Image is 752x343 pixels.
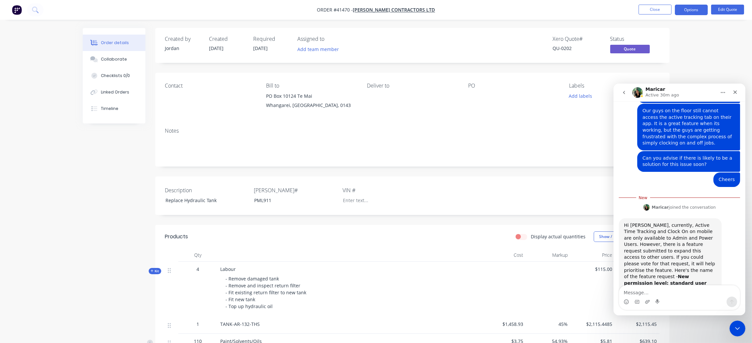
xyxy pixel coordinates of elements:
label: [PERSON_NAME]# [254,186,336,194]
button: Timeline [83,100,145,117]
div: QU-0202 [553,45,602,52]
span: Labour [221,266,236,272]
div: Qty [178,249,218,262]
div: PO Box 10124 Te Mai [266,92,356,101]
span: Kit [151,269,159,274]
div: Kit [149,268,161,274]
button: Edit Quote [711,5,744,14]
span: $115.00 [573,266,613,273]
span: $2,115.4485 [573,321,613,328]
button: Options [675,5,708,15]
span: 45% [529,321,568,328]
div: Created by [165,36,201,42]
div: PO [468,83,558,89]
button: Add team member [298,45,343,54]
div: Contact [165,83,256,89]
div: Products [165,233,188,241]
div: Replace Hydraulic Tank [160,196,243,205]
div: Markup [526,249,571,262]
div: PML911 [249,196,331,205]
button: Collaborate [83,51,145,67]
span: TANK-AR-132-THS [221,321,260,327]
div: Cost [482,249,526,262]
span: $2,115.45 [618,321,657,328]
button: Close [639,5,672,14]
span: 4 [197,266,199,273]
a: [PERSON_NAME] Contractors Ltd [353,7,435,13]
div: Labels [569,83,659,89]
div: Timeline [101,106,118,112]
button: Quote [610,45,650,55]
div: Deliver to [367,83,457,89]
span: Quote [610,45,650,53]
button: Add labels [565,92,596,100]
div: Created [209,36,246,42]
button: Order details [83,35,145,51]
button: Checklists 0/0 [83,67,145,84]
img: Factory [12,5,22,15]
div: Order details [101,40,129,46]
div: Bill to [266,83,356,89]
div: Checklists 0/0 [101,73,130,79]
iframe: Intercom live chat [614,84,745,315]
span: [DATE] [254,45,268,51]
div: Required [254,36,290,42]
div: Status [610,36,660,42]
label: VIN # [343,186,425,194]
div: PO Box 10124 Te MaiWhangarei, [GEOGRAPHIC_DATA], 0143 [266,92,356,113]
button: Show / Hide columns [594,231,645,242]
span: - Remove damaged tank - Remove and inspect return filter - Fit existing return filter to new tank... [226,276,307,309]
div: Notes [165,128,660,134]
div: Collaborate [101,56,127,62]
div: Assigned to [298,36,364,42]
iframe: Intercom live chat [730,321,745,336]
span: [DATE] [209,45,224,51]
span: $1,458.93 [484,321,524,328]
button: Linked Orders [83,84,145,100]
div: Linked Orders [101,89,129,95]
span: 1 [197,321,199,328]
span: Order #41470 - [317,7,353,13]
div: Price [571,249,615,262]
div: Jordan [165,45,201,52]
label: Description [165,186,248,194]
button: Add team member [294,45,342,54]
div: Whangarei, [GEOGRAPHIC_DATA], 0143 [266,101,356,110]
label: Display actual quantities [531,233,586,240]
div: Xero Quote # [553,36,602,42]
